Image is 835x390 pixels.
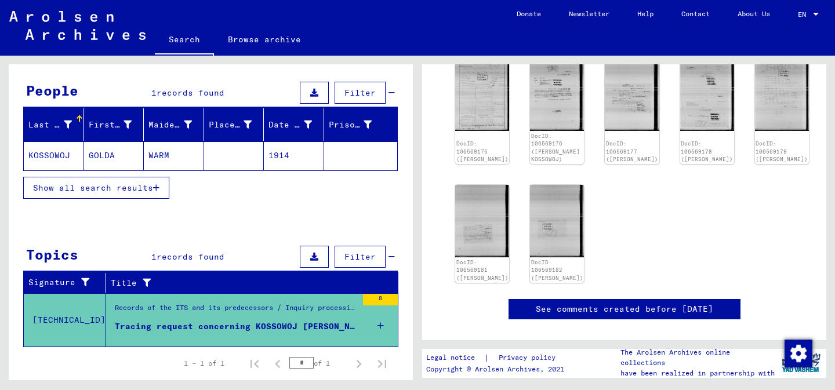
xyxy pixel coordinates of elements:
p: Copyright © Arolsen Archives, 2021 [426,364,569,374]
div: Topics [26,244,78,265]
div: First Name [89,119,132,131]
div: of 1 [289,358,347,369]
p: The Arolsen Archives online collections [620,347,776,368]
div: | [426,352,569,364]
a: DocID: 106569179 ([PERSON_NAME]) [756,140,808,162]
span: Filter [344,88,376,98]
div: Title [111,274,387,292]
a: DocID: 106569175 ([PERSON_NAME]) [456,140,509,162]
img: 001.jpg [530,185,584,257]
mat-header-cell: Place of Birth [204,108,264,141]
div: Date of Birth [268,119,312,131]
button: Show all search results [23,177,169,199]
button: Filter [335,82,386,104]
div: Maiden Name [148,119,192,131]
a: DocID: 106569182 ([PERSON_NAME]) [531,259,583,281]
div: Place of Birth [209,115,267,134]
img: yv_logo.png [779,348,823,377]
div: People [26,80,78,101]
img: 001.jpg [455,185,509,257]
a: Search [155,25,214,56]
div: Prisoner # [329,119,372,131]
div: Maiden Name [148,115,206,134]
mat-header-cell: Last Name [24,108,84,141]
img: Arolsen_neg.svg [9,11,146,40]
mat-cell: 1914 [264,141,324,170]
button: Filter [335,246,386,268]
a: DocID: 106569181 ([PERSON_NAME]) [456,259,509,281]
a: Legal notice [426,352,484,364]
span: Filter [344,252,376,262]
mat-cell: GOLDA [84,141,144,170]
span: 1 [151,252,157,262]
img: 001.jpg [605,59,659,131]
mat-cell: KOSSOWOJ [24,141,84,170]
mat-header-cell: Maiden Name [144,108,204,141]
div: First Name [89,115,147,134]
div: Tracing request concerning KOSSOWOJ [PERSON_NAME] 1914-00-00 [115,320,357,333]
a: DocID: 106569178 ([PERSON_NAME]) [681,140,733,162]
a: Browse archive [214,25,315,53]
span: 1 [151,88,157,98]
div: Last Name [28,119,72,131]
div: Records of the ITS and its predecessors / Inquiry processing / ITS case files as of 1947 / Microf... [115,302,357,319]
a: Privacy policy [489,352,569,364]
button: Previous page [266,352,289,375]
img: 001.jpg [455,59,509,131]
button: First page [243,352,266,375]
div: Signature [28,276,97,289]
a: DocID: 106569176 ([PERSON_NAME] KOSSOWOJ) [531,133,580,163]
button: Last page [371,352,394,375]
div: 1 – 1 of 1 [184,358,224,369]
div: Signature [28,274,108,292]
td: [TECHNICAL_ID] [24,293,106,347]
p: have been realized in partnership with [620,368,776,378]
span: records found [157,252,224,262]
span: records found [157,88,224,98]
img: Change consent [785,340,812,367]
div: Date of Birth [268,115,326,134]
a: DocID: 106569177 ([PERSON_NAME]) [606,140,658,162]
div: Prisoner # [329,115,387,134]
div: 8 [363,294,398,305]
img: 001.jpg [755,59,809,131]
div: Last Name [28,115,86,134]
span: Show all search results [33,183,153,193]
mat-header-cell: First Name [84,108,144,141]
span: EN [798,10,811,19]
div: Title [111,277,375,289]
mat-cell: WARM [144,141,204,170]
img: 001.jpg [680,59,734,131]
button: Next page [347,352,371,375]
mat-header-cell: Prisoner # [324,108,398,141]
a: See comments created before [DATE] [536,303,713,315]
div: Place of Birth [209,119,252,131]
mat-header-cell: Date of Birth [264,108,324,141]
img: 001.jpg [530,59,584,131]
